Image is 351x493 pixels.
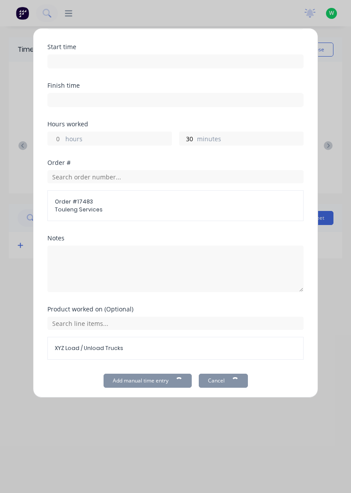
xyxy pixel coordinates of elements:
div: Finish time [47,82,304,89]
input: Search line items... [47,317,304,330]
div: Start time [47,44,304,50]
input: 0 [179,132,195,145]
span: XYZ Load / Unload Trucks [55,344,296,352]
span: Order # 17483 [55,198,296,206]
div: Product worked on (Optional) [47,306,304,312]
div: Hours worked [47,121,304,127]
span: Touleng Services [55,206,296,214]
div: Notes [47,235,304,241]
div: Order # [47,160,304,166]
button: Add manual time entry [104,374,192,388]
input: 0 [48,132,63,145]
input: Search order number... [47,170,304,183]
label: minutes [197,134,303,145]
button: Cancel [199,374,248,388]
label: hours [65,134,172,145]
